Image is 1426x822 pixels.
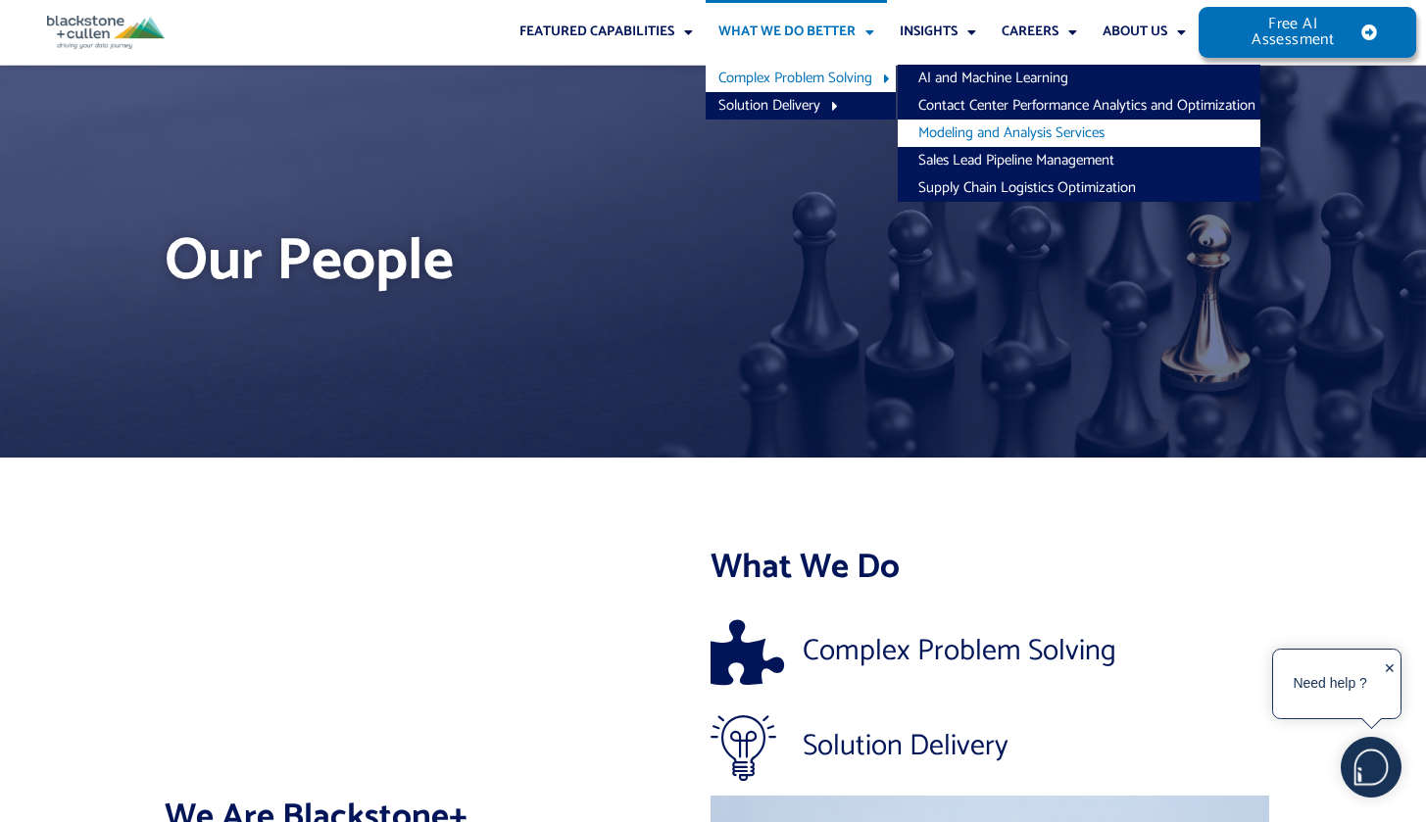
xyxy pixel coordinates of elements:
div: Need help ? [1276,653,1384,715]
span: Solution Delivery [798,732,1008,761]
h1: Our People [165,220,1262,303]
a: Solution Delivery [706,92,896,120]
span: Free AI Assessment [1238,17,1349,48]
img: users%2F5SSOSaKfQqXq3cFEnIZRYMEs4ra2%2Fmedia%2Fimages%2F-Bulle%20blanche%20sans%20fond%20%2B%20ma... [1342,738,1401,797]
ul: Complex Problem Solving [898,65,1260,202]
a: Sales Lead Pipeline Management [898,147,1260,174]
h2: What We Do [711,546,1269,591]
a: Complex Problem Solving [706,65,896,92]
a: Complex Problem Solving [711,619,1269,685]
a: Modeling and Analysis Services [898,120,1260,147]
a: Solution Delivery [711,714,1269,780]
span: Complex Problem Solving [798,637,1116,666]
div: ✕ [1384,654,1396,715]
a: Supply Chain Logistics Optimization [898,174,1260,202]
ul: What We Do Better [706,65,896,120]
a: AI and Machine Learning [898,65,1260,92]
a: Contact Center Performance Analytics and Optimization [898,92,1260,120]
a: Free AI Assessment [1199,7,1416,58]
